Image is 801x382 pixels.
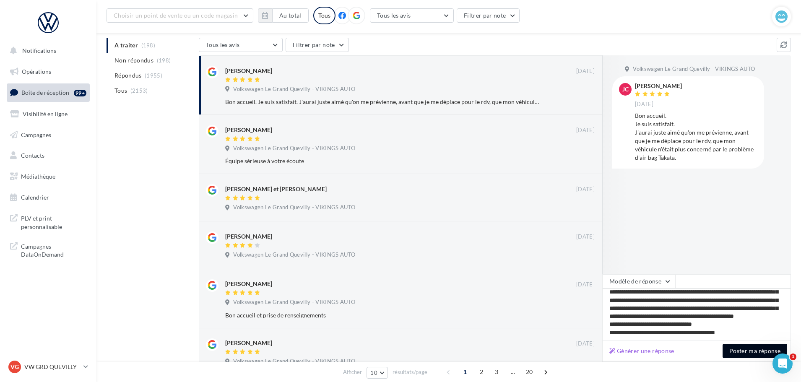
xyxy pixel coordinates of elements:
span: Volkswagen Le Grand Quevilly - VIKINGS AUTO [233,86,355,93]
span: Volkswagen Le Grand Quevilly - VIKINGS AUTO [633,65,755,73]
a: Médiathèque [5,168,91,185]
a: PLV et print personnalisable [5,209,91,234]
span: (2153) [130,87,148,94]
span: 2 [475,365,488,379]
span: Campagnes DataOnDemand [21,241,86,259]
span: Choisir un point de vente ou un code magasin [114,12,238,19]
span: résultats/page [393,368,427,376]
div: 99+ [74,90,86,96]
iframe: Intercom live chat [772,353,793,374]
div: [PERSON_NAME] [225,339,272,347]
span: 1 [790,353,796,360]
a: Contacts [5,147,91,164]
span: VG [10,363,19,371]
button: Notifications [5,42,88,60]
p: VW GRD QUEVILLY [24,363,80,371]
span: Tous les avis [206,41,240,48]
button: Filtrer par note [286,38,349,52]
span: Volkswagen Le Grand Quevilly - VIKINGS AUTO [233,358,355,365]
a: Campagnes DataOnDemand [5,237,91,262]
span: (198) [157,57,171,64]
a: Opérations [5,63,91,81]
span: [DATE] [576,186,595,193]
span: 20 [523,365,536,379]
span: Volkswagen Le Grand Quevilly - VIKINGS AUTO [233,204,355,211]
span: [DATE] [576,127,595,134]
span: Notifications [22,47,56,54]
div: Bon accueil. Je suis satisfait. J'aurai juste aimé qu'on me prévienne, avant que je me déplace po... [225,98,540,106]
a: Boîte de réception99+ [5,83,91,101]
span: [DATE] [576,68,595,75]
span: Volkswagen Le Grand Quevilly - VIKINGS AUTO [233,145,355,152]
span: [DATE] [576,233,595,241]
span: 3 [490,365,503,379]
span: Répondus [114,71,142,80]
div: [PERSON_NAME] [225,126,272,134]
div: [PERSON_NAME] [225,67,272,75]
div: Bon accueil. Je suis satisfait. J'aurai juste aimé qu'on me prévienne, avant que je me déplace po... [635,112,757,162]
span: (1955) [145,72,162,79]
button: Poster ma réponse [723,344,787,358]
div: Tous [313,7,335,24]
span: Campagnes [21,131,51,138]
a: Calendrier [5,189,91,206]
span: Tous les avis [377,12,411,19]
div: [PERSON_NAME] [635,83,682,89]
span: ... [506,365,520,379]
button: Tous les avis [370,8,454,23]
span: [DATE] [576,340,595,348]
span: Médiathèque [21,173,55,180]
span: Contacts [21,152,44,159]
button: Au total [272,8,309,23]
span: JC [622,85,629,94]
button: Modèle de réponse [602,274,675,288]
div: Équipe sérieuse à votre écoute [225,157,540,165]
span: Visibilité en ligne [23,110,68,117]
button: Générer une réponse [606,346,678,356]
span: Afficher [343,368,362,376]
span: Calendrier [21,194,49,201]
span: Tous [114,86,127,95]
div: [PERSON_NAME] [225,280,272,288]
span: 1 [458,365,472,379]
div: Bon accueil et prise de renseignements [225,311,540,320]
span: Non répondus [114,56,153,65]
span: Volkswagen Le Grand Quevilly - VIKINGS AUTO [233,299,355,306]
span: PLV et print personnalisable [21,213,86,231]
span: [DATE] [635,101,653,108]
div: [PERSON_NAME] et [PERSON_NAME] [225,185,327,193]
span: [DATE] [576,281,595,288]
button: Au total [258,8,309,23]
span: Opérations [22,68,51,75]
a: VG VW GRD QUEVILLY [7,359,90,375]
span: Volkswagen Le Grand Quevilly - VIKINGS AUTO [233,251,355,259]
div: [PERSON_NAME] [225,232,272,241]
span: Boîte de réception [21,89,69,96]
button: Filtrer par note [457,8,520,23]
span: 10 [370,369,377,376]
button: 10 [367,367,388,379]
a: Visibilité en ligne [5,105,91,123]
a: Campagnes [5,126,91,144]
button: Choisir un point de vente ou un code magasin [107,8,253,23]
button: Tous les avis [199,38,283,52]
